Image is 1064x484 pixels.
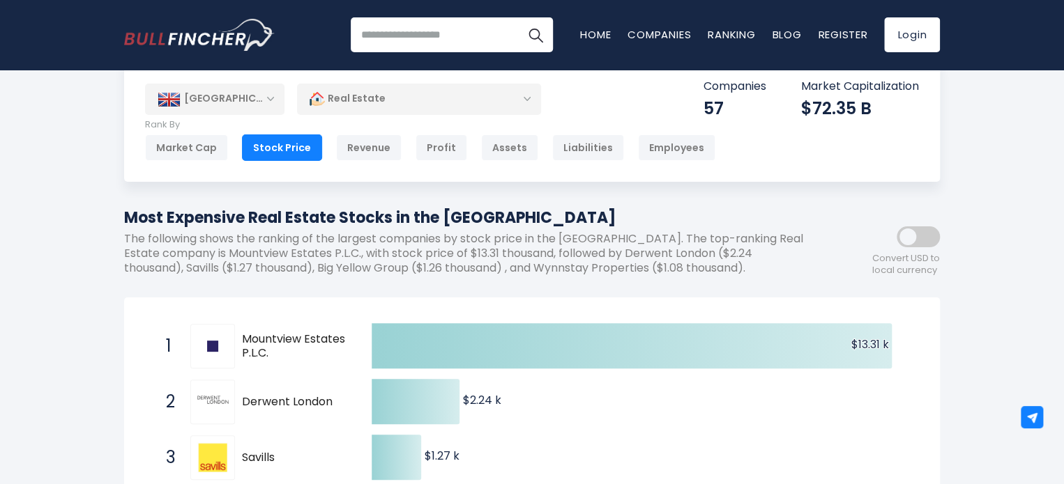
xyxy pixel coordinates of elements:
[481,134,538,161] div: Assets
[159,390,173,414] span: 2
[638,134,715,161] div: Employees
[552,134,624,161] div: Liabilities
[416,134,467,161] div: Profit
[242,451,347,465] span: Savills
[704,97,766,119] div: 57
[297,83,541,115] div: Real Estate
[801,97,919,119] div: $72.35 B
[851,336,888,352] text: $13.31 k
[708,27,755,42] a: Ranking
[463,392,501,408] text: $2.24 k
[772,27,801,42] a: Blog
[192,382,233,422] img: Derwent London
[145,134,228,161] div: Market Cap
[124,206,814,229] h1: Most Expensive Real Estate Stocks in the [GEOGRAPHIC_DATA]
[145,84,284,114] div: [GEOGRAPHIC_DATA]
[145,119,715,131] p: Rank By
[207,341,218,352] img: Mountview Estates P.L.C.
[242,395,347,409] span: Derwent London
[242,134,322,161] div: Stock Price
[425,448,459,464] text: $1.27 k
[192,437,233,478] img: Savills
[818,27,867,42] a: Register
[628,27,691,42] a: Companies
[884,17,940,52] a: Login
[704,79,766,94] p: Companies
[801,79,919,94] p: Market Capitalization
[242,332,347,361] span: Mountview Estates P.L.C.
[159,334,173,358] span: 1
[336,134,402,161] div: Revenue
[124,19,275,51] img: Bullfincher logo
[124,232,814,275] p: The following shows the ranking of the largest companies by stock price in the [GEOGRAPHIC_DATA]....
[124,19,274,51] a: Go to homepage
[518,17,553,52] button: Search
[580,27,611,42] a: Home
[159,446,173,469] span: 3
[872,253,940,276] span: Convert USD to local currency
